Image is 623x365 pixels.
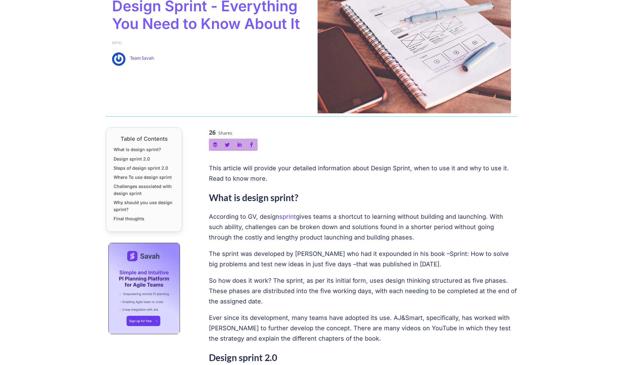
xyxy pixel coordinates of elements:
iframe: Chat Widget [593,336,623,365]
a: Steps of design sprint 2.0 [114,165,168,172]
a: What is design sprint? [114,146,161,153]
a: Why should you use design sprint? [114,199,174,213]
span: [DATE] [112,40,121,45]
p: So how does it work? The sprint, as per its initial form, uses design thinking structured as five... [209,275,517,307]
a: Challenges associated with design sprint [114,183,174,197]
a: Final thoughts [114,215,144,222]
p: According to GV, design gives teams a shortcut to learning without building and launching. With s... [209,211,517,243]
span: 26 [209,129,216,136]
div: Table of Contents [114,135,174,143]
span: Shares [218,131,232,135]
a: sprint [279,213,296,220]
a: Design sprint 2.0 [114,155,150,162]
a: Where To use design sprint [114,174,172,181]
p: The sprint was developed by [PERSON_NAME] who had it expounded in his book –Sprint: How to solve ... [209,249,517,269]
h2: What is design sprint? [209,190,517,205]
span: Team Savah [130,52,154,62]
p: This article will provide your detailed information about Design Sprint, when to use it and why t... [209,163,517,184]
p: Ever since its development, many teams have adopted its use. AJ&Smart, specifically, has worked w... [209,313,517,344]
